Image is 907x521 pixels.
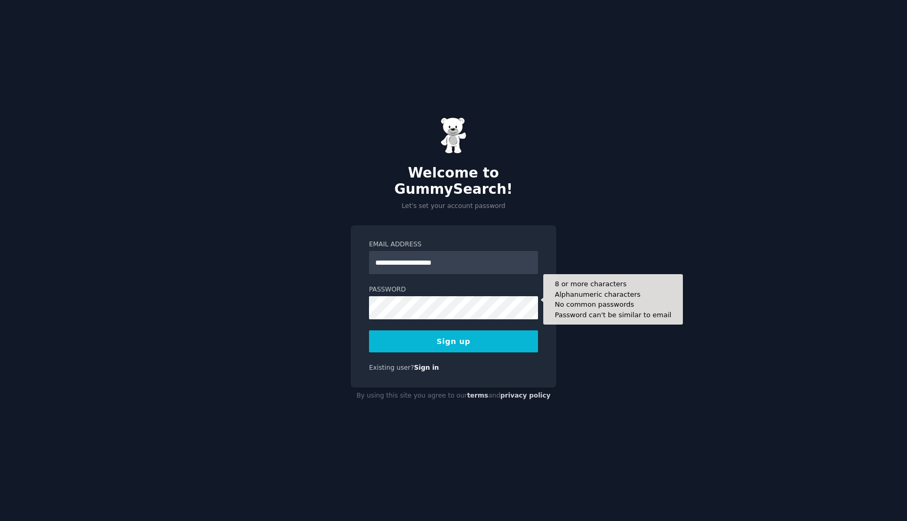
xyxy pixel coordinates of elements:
[369,330,538,352] button: Sign up
[500,392,551,399] a: privacy policy
[351,388,556,404] div: By using this site you agree to our and
[351,202,556,211] p: Let's set your account password
[440,117,467,154] img: Gummy Bear
[351,165,556,198] h2: Welcome to GummySearch!
[369,240,538,249] label: Email Address
[467,392,488,399] a: terms
[369,285,538,295] label: Password
[369,364,414,371] span: Existing user?
[414,364,439,371] a: Sign in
